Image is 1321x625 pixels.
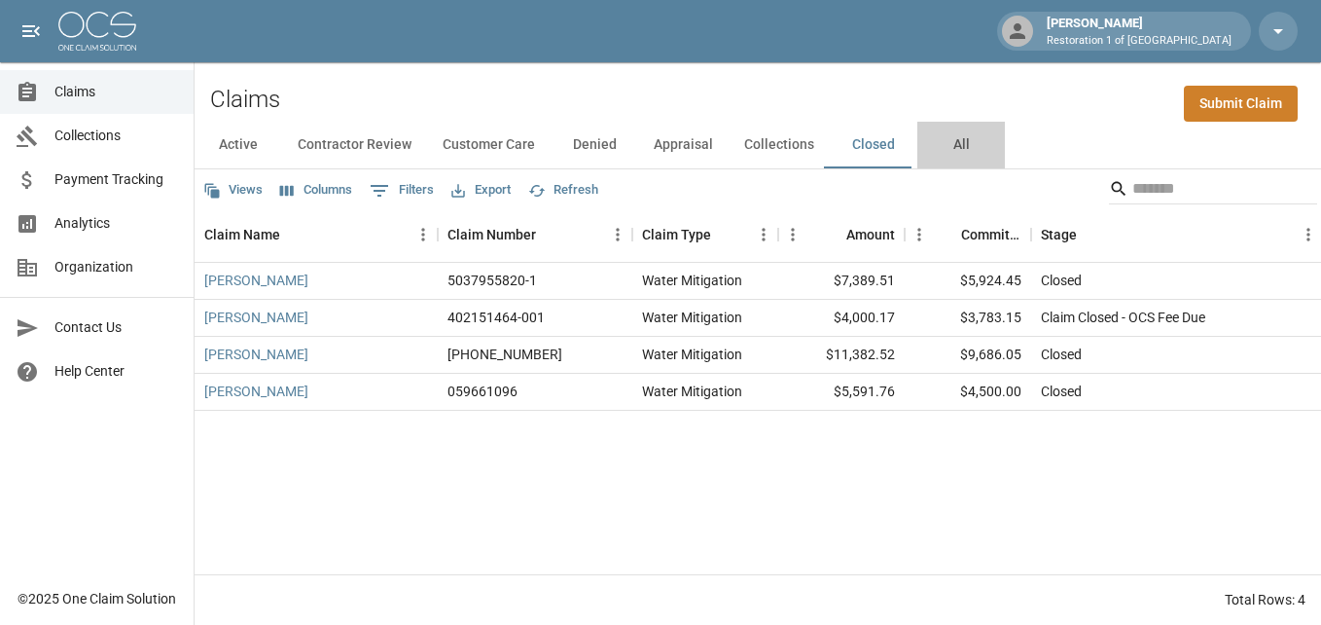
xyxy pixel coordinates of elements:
div: Search [1109,173,1317,208]
div: Closed [1041,271,1082,290]
button: Menu [409,220,438,249]
div: $7,389.51 [778,263,905,300]
button: Sort [1077,221,1104,248]
button: Customer Care [427,122,551,168]
div: $9,686.05 [905,337,1031,374]
div: Committed Amount [905,207,1031,262]
a: [PERSON_NAME] [204,308,308,327]
span: Analytics [54,213,178,234]
div: Total Rows: 4 [1225,590,1305,609]
span: Payment Tracking [54,169,178,190]
button: Export [446,175,516,205]
span: Claims [54,82,178,102]
div: $5,591.76 [778,374,905,411]
a: [PERSON_NAME] [204,345,308,364]
button: Active [195,122,282,168]
h2: Claims [210,86,280,114]
div: dynamic tabs [195,122,1321,168]
div: [PERSON_NAME] [1039,14,1239,49]
div: Claim Type [642,207,711,262]
span: Help Center [54,361,178,382]
button: Closed [830,122,917,168]
button: open drawer [12,12,51,51]
button: Refresh [523,175,603,205]
div: Water Mitigation [642,308,742,327]
button: Sort [536,221,563,248]
div: Claim Number [447,207,536,262]
div: Committed Amount [961,207,1021,262]
div: Water Mitigation [642,382,742,401]
div: © 2025 One Claim Solution [18,589,176,608]
div: $11,382.52 [778,337,905,374]
button: Contractor Review [282,122,427,168]
div: Claim Name [204,207,280,262]
img: ocs-logo-white-transparent.png [58,12,136,51]
div: Amount [778,207,905,262]
a: Submit Claim [1184,86,1298,122]
div: Amount [846,207,895,262]
button: Menu [905,220,934,249]
div: Claim Closed - OCS Fee Due [1041,308,1205,327]
button: All [917,122,1005,168]
div: $5,924.45 [905,263,1031,300]
div: Claim Type [632,207,778,262]
div: Claim Name [195,207,438,262]
button: Views [198,175,268,205]
button: Sort [819,221,846,248]
div: Claim Number [438,207,632,262]
div: 402151464-001 [447,308,545,327]
button: Sort [934,221,961,248]
a: [PERSON_NAME] [204,271,308,290]
button: Show filters [365,175,439,206]
button: Menu [749,220,778,249]
button: Menu [778,220,807,249]
div: Closed [1041,382,1082,401]
button: Sort [711,221,738,248]
div: 5037955820-1 [447,271,537,290]
button: Denied [551,122,638,168]
div: 059661096 [447,382,518,401]
div: Stage [1041,207,1077,262]
span: Contact Us [54,317,178,338]
p: Restoration 1 of [GEOGRAPHIC_DATA] [1047,33,1232,50]
a: [PERSON_NAME] [204,382,308,401]
button: Menu [603,220,632,249]
div: $4,500.00 [905,374,1031,411]
button: Collections [729,122,830,168]
div: Closed [1041,345,1082,364]
button: Sort [280,221,307,248]
div: Water Mitigation [642,271,742,290]
button: Select columns [275,175,357,205]
div: 300-0376652-2025 [447,345,562,364]
div: Water Mitigation [642,345,742,364]
span: Collections [54,126,178,146]
span: Organization [54,257,178,277]
button: Appraisal [638,122,729,168]
div: $4,000.17 [778,300,905,337]
div: $3,783.15 [905,300,1031,337]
